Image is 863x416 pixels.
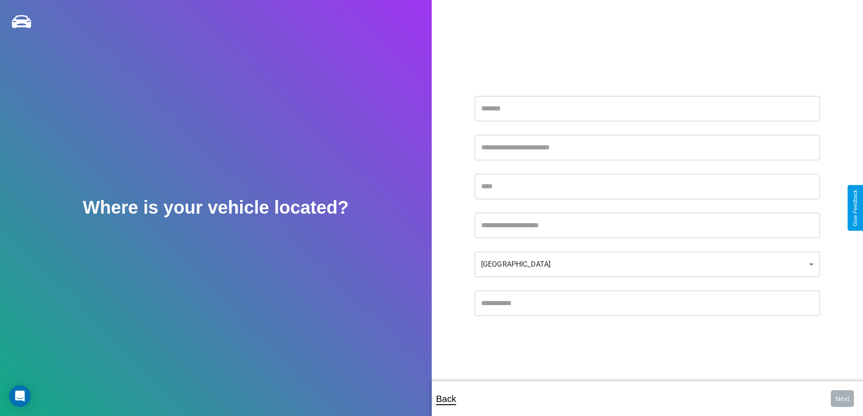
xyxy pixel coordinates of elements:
[831,390,854,407] button: Next
[852,190,858,226] div: Give Feedback
[436,391,456,407] p: Back
[83,197,349,218] h2: Where is your vehicle located?
[9,385,31,407] div: Open Intercom Messenger
[475,252,820,277] div: [GEOGRAPHIC_DATA]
